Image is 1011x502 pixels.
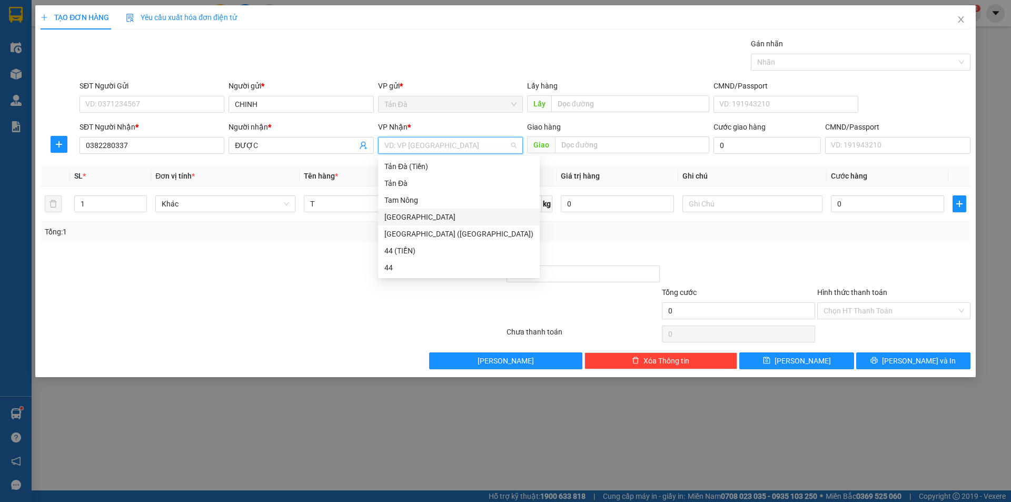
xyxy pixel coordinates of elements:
th: Ghi chú [678,166,827,186]
span: 02838 53 55 57 [91,75,142,83]
div: Tản Đà (Tiền) [384,161,533,172]
span: VP Nhận [378,123,408,131]
div: 44 (TIỀN) [384,245,533,257]
input: Dọc đường [555,136,709,153]
strong: CÔNG TY TNHH MTV VẬN TẢI [8,5,88,25]
span: delete [632,357,639,365]
span: SL [74,172,83,180]
div: Người nhận [229,121,373,133]
span: 026 Tản Đà - Lô E, P11, Q5 | [4,75,142,83]
span: Tổng cước [662,288,697,297]
span: [PERSON_NAME] và In [882,355,956,367]
div: Người gửi [229,80,373,92]
div: Tân Châu [378,209,540,225]
span: Lấy [527,95,551,112]
span: Yêu cầu xuất hóa đơn điện tử [126,13,237,22]
input: Cước giao hàng [713,137,821,154]
input: Dọc đường [551,95,709,112]
label: Cước giao hàng [713,123,766,131]
div: 44 [378,259,540,276]
span: Lấy hàng [527,82,558,90]
input: VD: Bàn, Ghế [304,195,444,212]
span: kg [542,195,552,212]
span: Tên hàng [304,172,338,180]
div: VP gửi [378,80,523,92]
div: Tản Đà [378,175,540,192]
span: Giao [527,136,555,153]
span: [PERSON_NAME] [775,355,831,367]
span: save [763,357,770,365]
span: user-add [359,141,368,150]
span: Đơn vị tính [155,172,195,180]
input: Ghi Chú [682,195,822,212]
span: Tản Đà [34,62,64,74]
label: Gán nhãn [751,40,783,48]
div: 44 [384,262,533,273]
button: plus [51,136,67,153]
button: printer[PERSON_NAME] và In [856,352,970,369]
span: Tản Đà [384,96,517,112]
strong: BIÊN NHẬN [98,16,195,37]
span: Hotline : 1900 633 622 [6,38,91,48]
span: TẠO ĐƠN HÀNG [41,13,109,22]
div: Tân Châu (Tiền) [378,225,540,242]
span: Xóa Thông tin [643,355,689,367]
strong: VP Nhận : [147,56,281,66]
button: delete [45,195,62,212]
span: printer [870,357,878,365]
input: 0 [561,195,674,212]
div: Chưa thanh toán [506,326,661,344]
span: [PERSON_NAME] [478,355,534,367]
div: Tản Đà [384,178,533,189]
div: Tổng: 1 [45,226,390,238]
div: Tam Nông [378,192,540,209]
div: [GEOGRAPHIC_DATA] ([GEOGRAPHIC_DATA]) [384,228,533,240]
div: CMND/Passport [713,80,858,92]
img: icon [126,14,134,22]
div: SĐT Người Gửi [80,80,224,92]
span: [DATE] Bà Trưng, [GEOGRAPHIC_DATA], [GEOGRAPHIC_DATA], [GEOGRAPHIC_DATA] | [147,69,290,93]
span: close [957,15,965,24]
div: Tản Đà (Tiền) [378,158,540,175]
div: SĐT Người Nhận [80,121,224,133]
strong: HIỆP THÀNH [24,27,73,37]
span: plus [953,200,966,208]
span: Cước hàng [831,172,867,180]
button: save[PERSON_NAME] [739,352,854,369]
div: CMND/Passport [825,121,970,133]
label: Hình thức thanh toán [817,288,887,297]
span: Giá trị hàng [561,172,600,180]
span: Giao hàng [527,123,561,131]
button: deleteXóa Thông tin [584,352,738,369]
button: Close [946,5,976,35]
span: plus [41,14,48,21]
div: Tam Nông [384,194,533,206]
div: [GEOGRAPHIC_DATA] [384,211,533,223]
div: 44 (TIỀN) [378,242,540,259]
strong: VP Gửi : [4,63,64,73]
span: Khác [162,196,289,212]
button: plus [953,195,966,212]
span: plus [51,140,67,149]
button: [PERSON_NAME] [429,352,582,369]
